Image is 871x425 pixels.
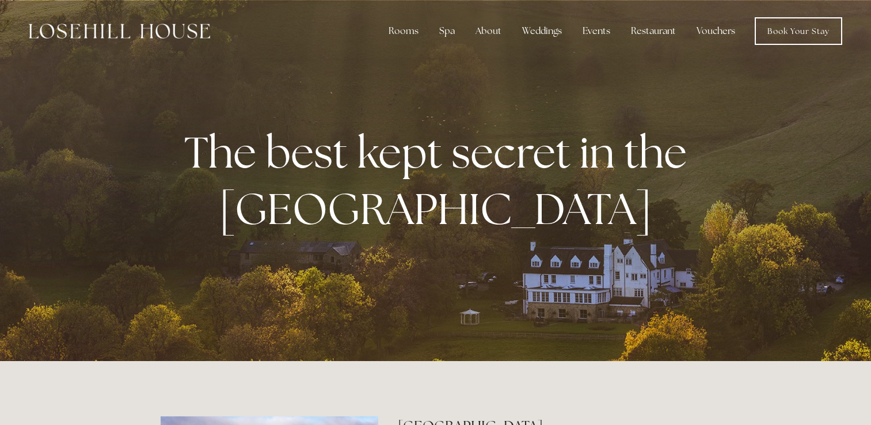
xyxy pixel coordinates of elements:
a: Vouchers [687,20,744,43]
img: Losehill House [29,24,210,39]
div: Spa [430,20,464,43]
div: Weddings [513,20,571,43]
a: Book Your Stay [755,17,842,45]
div: Restaurant [622,20,685,43]
div: Rooms [379,20,428,43]
div: About [466,20,511,43]
div: Events [573,20,619,43]
strong: The best kept secret in the [GEOGRAPHIC_DATA] [184,124,696,237]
